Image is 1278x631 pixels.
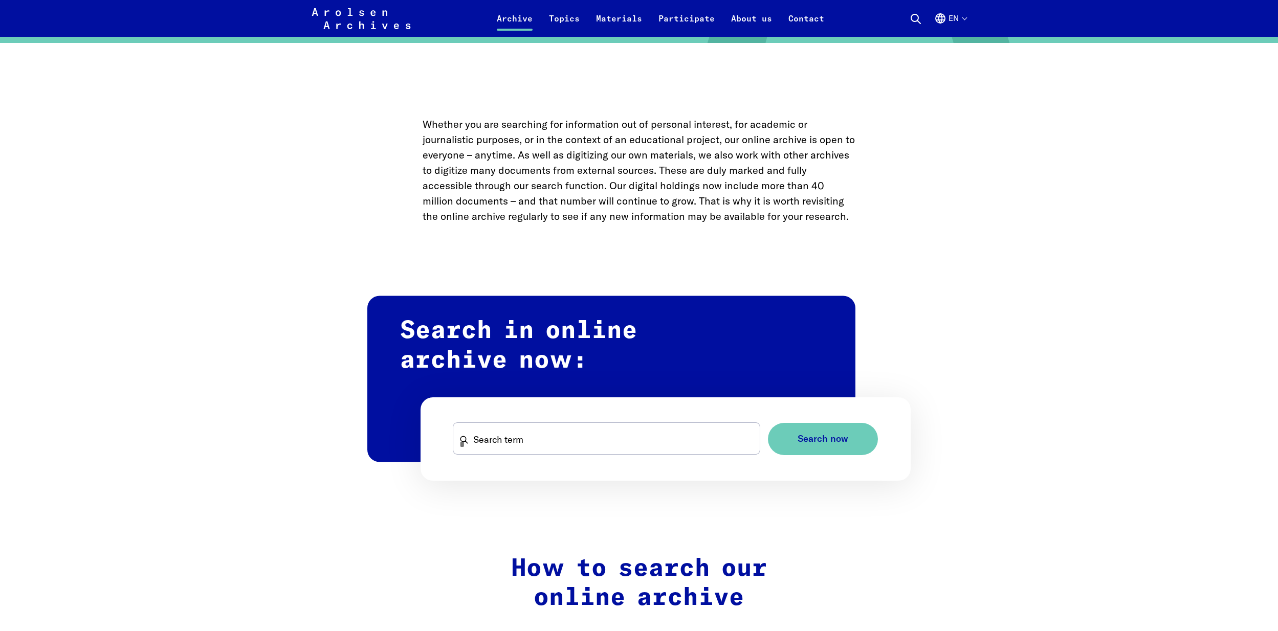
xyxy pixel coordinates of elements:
a: Contact [780,12,832,37]
button: Search now [768,423,878,455]
h2: Search in online archive now: [367,296,855,462]
a: About us [723,12,780,37]
a: Topics [541,12,588,37]
a: Participate [650,12,723,37]
a: Materials [588,12,650,37]
h2: How to search our online archive [423,554,855,613]
p: Whether you are searching for information out of personal interest, for academic or journalistic ... [423,117,855,224]
nav: Primary [489,6,832,31]
button: English, language selection [934,12,966,37]
span: Search now [798,434,848,444]
a: Archive [489,12,541,37]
